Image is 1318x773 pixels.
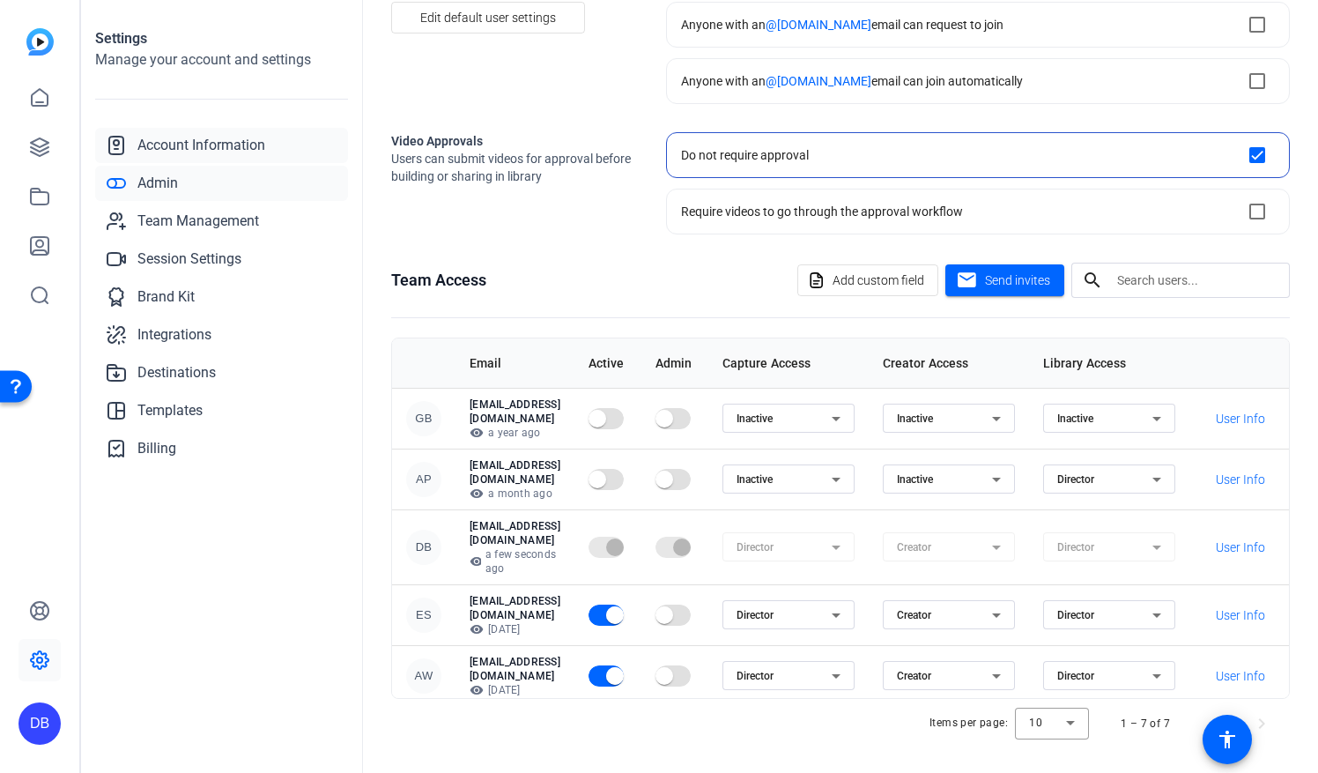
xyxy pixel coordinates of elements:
[470,487,484,501] mat-icon: visibility
[95,128,348,163] a: Account Information
[708,338,869,388] th: Capture Access
[574,338,641,388] th: Active
[897,609,931,621] span: Creator
[897,473,933,486] span: Inactive
[1203,403,1278,435] button: User Info
[95,242,348,277] a: Session Settings
[470,594,560,622] p: [EMAIL_ADDRESS][DOMAIN_NAME]
[681,203,963,220] div: Require videos to go through the approval workflow
[406,658,441,694] div: AW
[833,264,924,297] span: Add custom field
[470,398,560,426] p: [EMAIL_ADDRESS][DOMAIN_NAME]
[1216,606,1265,624] span: User Info
[137,400,203,421] span: Templates
[897,670,931,682] span: Creator
[985,271,1050,290] span: Send invites
[95,166,348,201] a: Admin
[929,714,1008,732] div: Items per page:
[95,317,348,353] a: Integrations
[19,702,61,745] div: DB
[737,413,773,425] span: Inactive
[681,146,809,164] div: Do not require approval
[1057,473,1094,486] span: Director
[1057,670,1094,682] span: Director
[137,362,216,383] span: Destinations
[391,150,638,185] span: Users can submit videos for approval before building or sharing in library
[1203,464,1278,495] button: User Info
[470,487,560,501] p: a month ago
[1198,702,1240,745] button: Previous page
[470,622,560,636] p: [DATE]
[470,426,560,440] p: a year ago
[1057,413,1093,425] span: Inactive
[406,462,441,497] div: AP
[766,74,871,88] span: @[DOMAIN_NAME]
[470,458,560,487] p: [EMAIL_ADDRESS][DOMAIN_NAME]
[470,683,484,697] mat-icon: visibility
[945,264,1064,296] button: Send invites
[95,279,348,315] a: Brand Kit
[1216,471,1265,488] span: User Info
[1203,599,1278,631] button: User Info
[406,530,441,565] div: DB
[137,249,241,270] span: Session Settings
[1216,539,1265,556] span: User Info
[95,355,348,390] a: Destinations
[1071,270,1114,291] mat-icon: search
[1057,609,1094,621] span: Director
[470,547,560,576] p: a few seconds ago
[869,338,1029,388] th: Creator Access
[470,655,560,683] p: [EMAIL_ADDRESS][DOMAIN_NAME]
[1029,338,1189,388] th: Library Access
[406,401,441,436] div: GB
[406,598,441,633] div: ES
[737,473,773,486] span: Inactive
[1216,410,1265,427] span: User Info
[95,393,348,428] a: Templates
[1217,729,1238,750] mat-icon: accessibility
[1203,660,1278,692] button: User Info
[26,28,54,56] img: blue-gradient.svg
[391,2,585,33] button: Edit default user settings
[137,438,176,459] span: Billing
[1117,270,1276,291] input: Search users...
[470,622,484,636] mat-icon: visibility
[1216,667,1265,685] span: User Info
[95,28,348,49] h1: Settings
[137,286,195,308] span: Brand Kit
[137,211,259,232] span: Team Management
[470,519,560,547] p: [EMAIL_ADDRESS][DOMAIN_NAME]
[797,264,938,296] button: Add custom field
[137,135,265,156] span: Account Information
[420,1,556,34] span: Edit default user settings
[737,670,774,682] span: Director
[95,49,348,71] h2: Manage your account and settings
[95,431,348,466] a: Billing
[681,16,1003,33] div: Anyone with an email can request to join
[470,683,560,697] p: [DATE]
[1240,702,1283,745] button: Next page
[470,426,484,440] mat-icon: visibility
[681,72,1023,90] div: Anyone with an email can join automatically
[1121,715,1170,732] div: 1 – 7 of 7
[137,173,178,194] span: Admin
[391,132,638,150] h2: Video Approvals
[470,554,481,569] mat-icon: visibility
[455,338,574,388] th: Email
[1203,531,1278,563] button: User Info
[766,18,871,32] span: @[DOMAIN_NAME]
[897,413,933,425] span: Inactive
[391,268,486,293] h1: Team Access
[137,324,211,346] span: Integrations
[95,204,348,239] a: Team Management
[956,270,978,292] mat-icon: mail
[641,338,708,388] th: Admin
[737,609,774,621] span: Director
